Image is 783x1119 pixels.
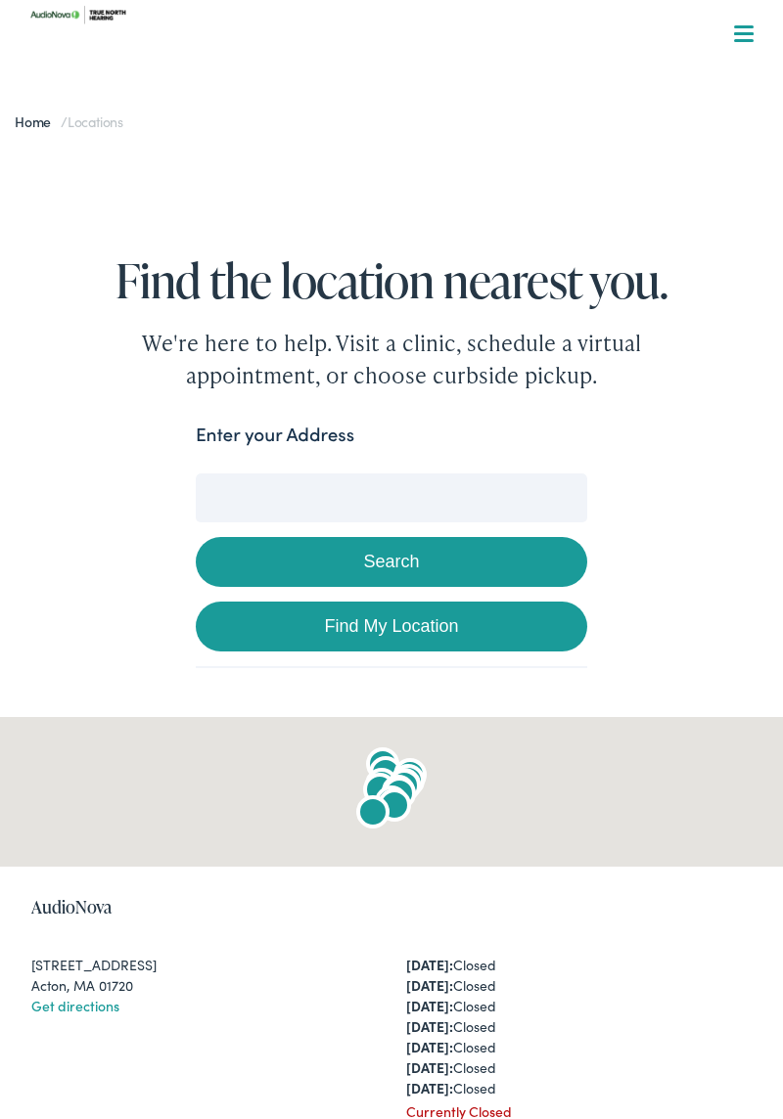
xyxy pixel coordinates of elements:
[377,752,439,815] div: AudioNova
[354,744,417,807] div: AudioNova
[31,996,119,1015] a: Get directions
[31,975,377,996] div: Acton, MA 01720
[342,783,404,846] div: AudioNova
[350,756,413,819] div: True North Hearing by AudioNova
[15,112,61,131] a: Home
[68,112,123,131] span: Locations
[196,537,587,587] button: Search
[16,254,767,306] h1: Find the location nearest you.
[406,955,752,1098] div: Closed Closed Closed Closed Closed Closed Closed
[196,602,587,651] a: Find My Location
[363,777,426,839] div: AudioNova
[406,975,453,995] strong: [DATE]:
[406,1057,453,1077] strong: [DATE]:
[196,473,587,522] input: Enter your address or zip code
[406,1078,453,1097] strong: [DATE]:
[351,736,414,798] div: AudioNova
[31,894,112,918] a: AudioNova
[31,955,377,975] div: [STREET_ADDRESS]
[30,78,767,119] a: What We Offer
[406,1037,453,1056] strong: [DATE]:
[373,757,436,820] div: AudioNova
[368,765,431,828] div: AudioNova
[78,327,705,391] div: We're here to help. Visit a clinic, schedule a virtual appointment, or choose curbside pickup.
[360,774,423,836] div: AudioNova
[406,1016,453,1036] strong: [DATE]:
[367,763,430,826] div: AudioNova
[196,421,354,449] label: Enter your Address
[406,996,453,1015] strong: [DATE]:
[379,746,441,809] div: True North Hearing by AudioNova
[15,112,123,131] span: /
[406,955,453,974] strong: [DATE]:
[348,761,411,824] div: AudioNova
